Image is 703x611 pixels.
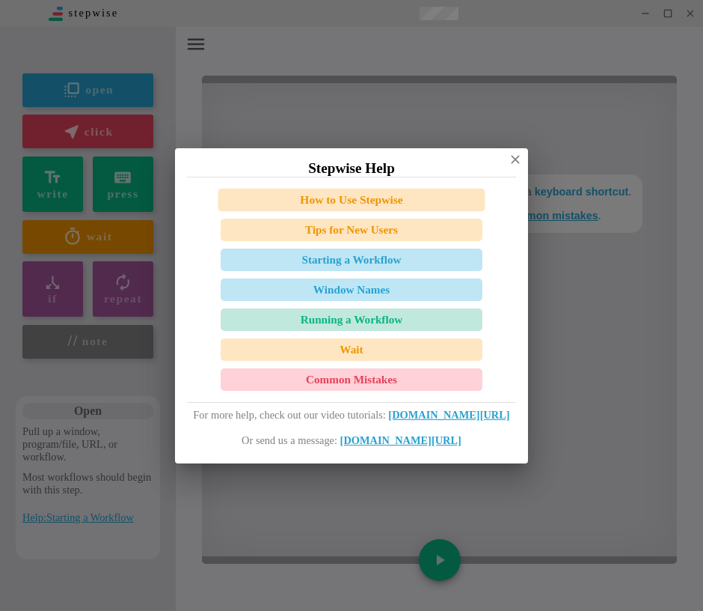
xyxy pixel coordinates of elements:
[221,338,482,361] button: Wait
[218,188,485,211] button: How to Use Stepwise
[175,148,527,177] div: Stepwise Help
[221,249,482,271] button: Starting a Workflow
[221,279,482,301] button: Window Names
[221,219,482,241] button: Tips for New Users
[340,434,461,446] u: [DOMAIN_NAME][URL]
[388,409,509,421] u: [DOMAIN_NAME][URL]
[175,403,527,463] div: For more help, check out our video tutorials: Or send us a message:
[221,308,482,331] button: Running a Workflow
[221,368,482,391] button: Common Mistakes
